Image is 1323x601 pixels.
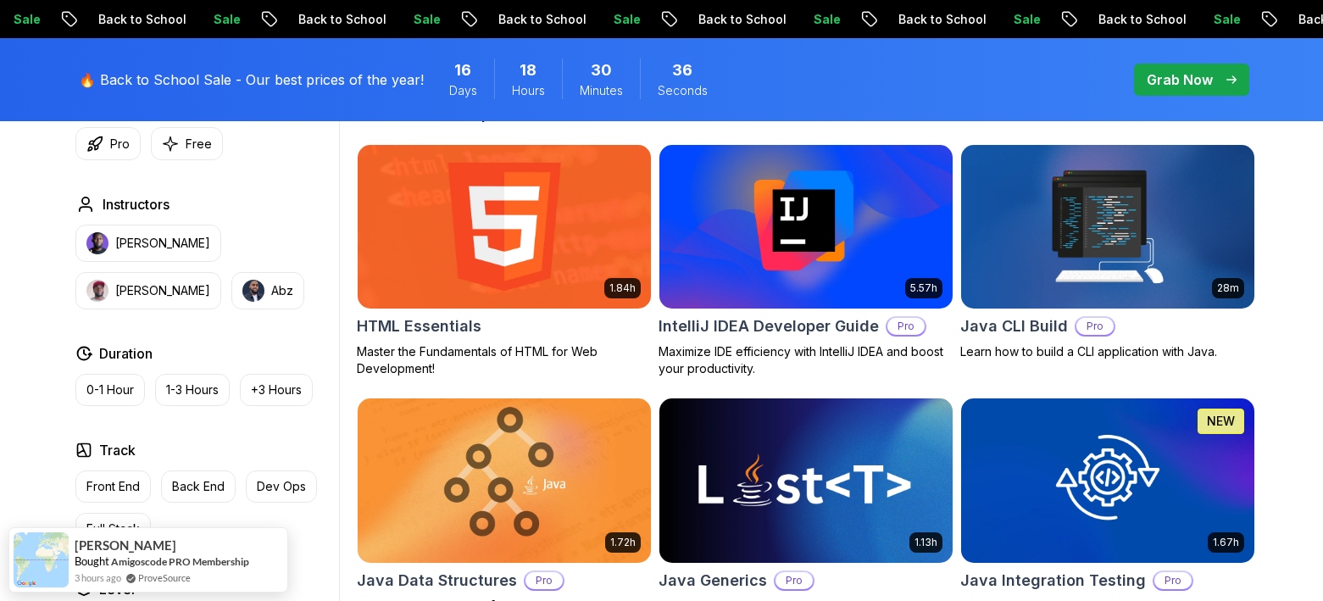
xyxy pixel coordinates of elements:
img: provesource social proof notification image [14,532,69,587]
h2: HTML Essentials [357,314,481,338]
p: Pro [1076,318,1114,335]
h2: Java CLI Build [960,314,1068,338]
span: 30 Minutes [591,58,612,82]
p: 1.13h [914,536,937,549]
p: 1.84h [609,281,636,295]
p: +3 Hours [251,381,302,398]
p: [PERSON_NAME] [115,235,210,252]
p: Dev Ops [257,478,306,495]
p: Front End [86,478,140,495]
span: 18 Hours [520,58,536,82]
button: Free [151,127,223,160]
span: Bought [75,554,109,568]
p: Pro [1154,572,1192,589]
p: Back to School [422,11,537,28]
p: Pro [775,572,813,589]
p: [PERSON_NAME] [115,282,210,299]
button: instructor img[PERSON_NAME] [75,272,221,309]
button: instructor img[PERSON_NAME] [75,225,221,262]
span: Minutes [580,82,623,99]
p: Grab Now [1147,70,1213,90]
img: instructor img [86,280,108,302]
button: +3 Hours [240,374,313,406]
p: Pro [110,136,130,153]
p: Pro [887,318,925,335]
p: Back to School [1022,11,1137,28]
p: Master the Fundamentals of HTML for Web Development! [357,343,652,377]
p: Sale [1137,11,1192,28]
p: Back to School [822,11,937,28]
span: [PERSON_NAME] [75,538,176,553]
h2: Duration [99,343,153,364]
p: Sale [137,11,192,28]
p: Back to School [22,11,137,28]
p: Free [186,136,212,153]
h2: Java Integration Testing [960,569,1146,593]
p: 0-1 Hour [86,381,134,398]
a: Amigoscode PRO Membership [111,555,249,568]
img: IntelliJ IDEA Developer Guide card [659,145,953,309]
span: 3 hours ago [75,570,121,585]
button: Pro [75,127,141,160]
p: 1.72h [610,536,636,549]
a: IntelliJ IDEA Developer Guide card5.57hIntelliJ IDEA Developer GuideProMaximize IDE efficiency wi... [659,144,953,378]
h2: Java Generics [659,569,767,593]
button: 1-3 Hours [155,374,230,406]
img: Java Integration Testing card [961,398,1254,563]
a: ProveSource [138,570,191,585]
img: instructor img [242,280,264,302]
p: Back to School [622,11,737,28]
p: Sale [337,11,392,28]
p: Sale [737,11,792,28]
p: 1.67h [1213,536,1239,549]
span: 36 Seconds [672,58,692,82]
h2: IntelliJ IDEA Developer Guide [659,314,879,338]
p: 28m [1217,281,1239,295]
span: Hours [512,82,545,99]
img: Java Data Structures card [358,398,651,563]
img: instructor img [86,232,108,254]
button: Dev Ops [246,470,317,503]
span: Seconds [658,82,708,99]
h2: Instructors [103,194,170,214]
button: Back End [161,470,236,503]
a: Java CLI Build card28mJava CLI BuildProLearn how to build a CLI application with Java. [960,144,1255,361]
button: Full Stack [75,513,151,545]
img: HTML Essentials card [358,145,651,309]
h2: Track [99,440,136,460]
p: Back End [172,478,225,495]
span: Days [449,82,477,99]
img: Java Generics card [659,398,953,563]
p: Maximize IDE efficiency with IntelliJ IDEA and boost your productivity. [659,343,953,377]
p: NEW [1207,413,1235,430]
p: Full Stack [86,520,140,537]
p: Pro [525,572,563,589]
p: 5.57h [910,281,937,295]
button: 0-1 Hour [75,374,145,406]
button: Front End [75,470,151,503]
p: Sale [537,11,592,28]
span: 16 Days [454,58,471,82]
p: 1-3 Hours [166,381,219,398]
button: instructor imgAbz [231,272,304,309]
p: 🔥 Back to School Sale - Our best prices of the year! [79,70,424,90]
p: Back to School [222,11,337,28]
p: Sale [937,11,992,28]
p: Learn how to build a CLI application with Java. [960,343,1255,360]
p: Abz [271,282,293,299]
h2: Java Data Structures [357,569,517,593]
a: HTML Essentials card1.84hHTML EssentialsMaster the Fundamentals of HTML for Web Development! [357,144,652,378]
img: Java CLI Build card [961,145,1254,309]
